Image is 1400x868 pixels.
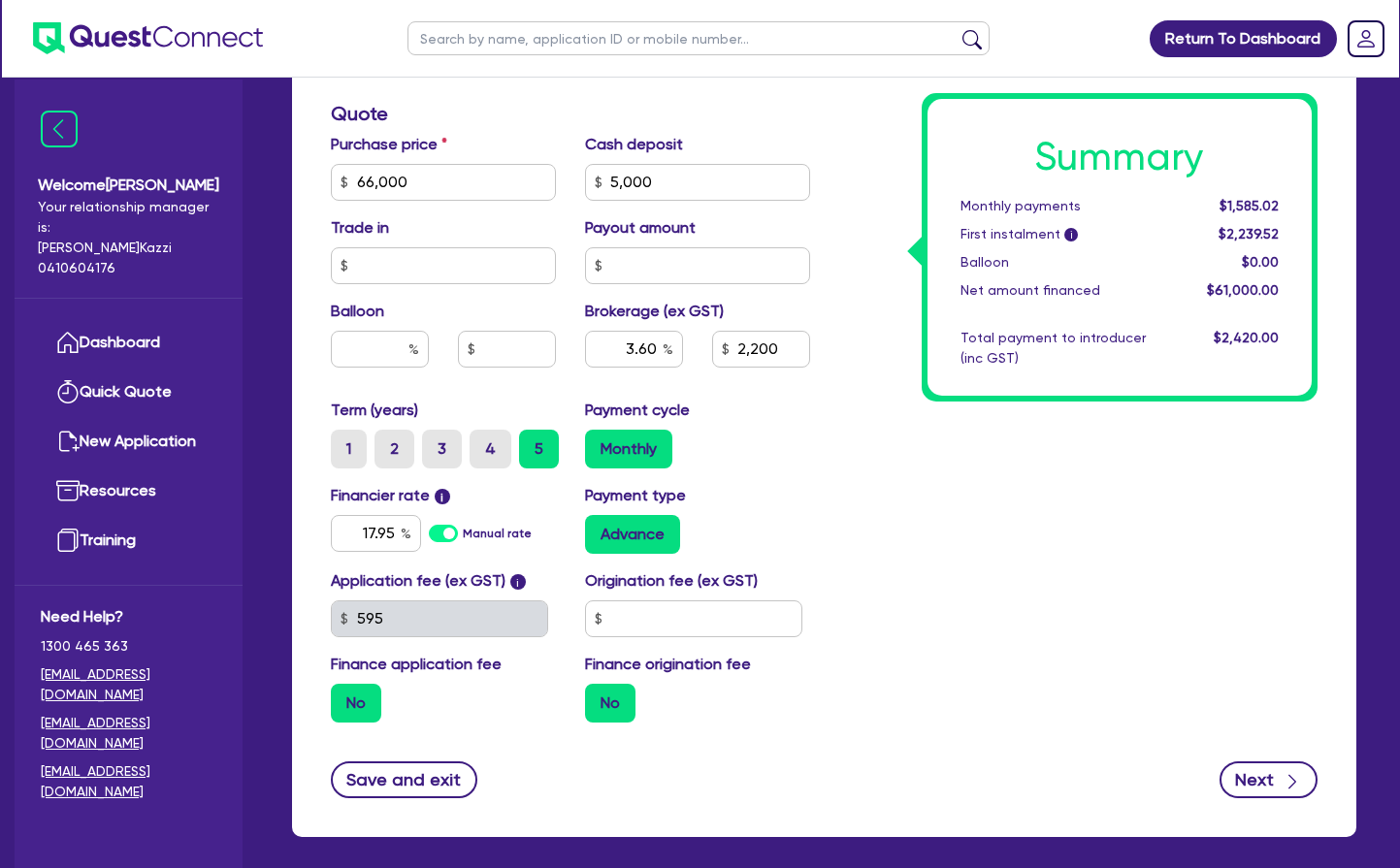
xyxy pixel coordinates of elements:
label: Payment cycle [585,399,690,422]
span: $61,000.00 [1207,282,1279,298]
label: Cash deposit [585,133,683,156]
label: Purchase price [331,133,447,156]
div: Monthly payments [946,196,1178,216]
label: Advance [585,515,680,554]
span: i [510,574,526,590]
a: Training [41,516,216,565]
a: [EMAIL_ADDRESS][DOMAIN_NAME] [41,664,216,705]
span: Need Help? [41,605,216,628]
h3: Quote [331,102,810,125]
label: Manual rate [463,525,532,542]
input: Search by name, application ID or mobile number... [407,21,990,55]
span: Your relationship manager is: [PERSON_NAME] Kazzi 0410604176 [38,197,219,278]
button: Next [1220,761,1318,798]
label: Finance origination fee [585,653,751,676]
label: No [585,684,635,723]
label: Financier rate [331,484,450,507]
h1: Summary [960,134,1280,180]
span: i [435,489,450,504]
label: 3 [422,430,462,468]
label: No [331,684,381,723]
span: Welcome [PERSON_NAME] [38,174,219,197]
label: Balloon [331,300,384,323]
a: Dashboard [41,318,216,368]
label: 2 [374,430,414,468]
a: [EMAIL_ADDRESS][DOMAIN_NAME] [41,713,216,754]
label: 4 [470,430,511,468]
div: Balloon [946,252,1178,273]
button: Save and exit [331,761,477,798]
label: Trade in [331,216,389,240]
a: New Application [41,417,216,466]
div: First instalment [946,224,1178,244]
label: Application fee (ex GST) [331,569,505,593]
span: $2,420.00 [1214,330,1279,345]
label: Origination fee (ex GST) [585,569,758,593]
label: Payout amount [585,216,696,240]
label: Brokerage (ex GST) [585,300,724,323]
div: Total payment to introducer (inc GST) [946,328,1178,369]
img: training [56,529,80,552]
span: i [1064,229,1078,242]
label: Monthly [585,430,672,468]
label: 1 [331,430,367,468]
a: Return To Dashboard [1150,20,1337,57]
img: new-application [56,430,80,453]
label: Finance application fee [331,653,502,676]
a: Dropdown toggle [1341,14,1391,64]
img: quest-connect-logo-blue [33,22,263,54]
label: 5 [519,430,559,468]
img: quick-quote [56,380,80,403]
label: Term (years) [331,399,418,422]
a: Quick Quote [41,368,216,417]
a: Resources [41,466,216,516]
span: $1,585.02 [1220,198,1279,213]
span: $0.00 [1242,254,1279,270]
div: Net amount financed [946,280,1178,301]
a: [EMAIL_ADDRESS][DOMAIN_NAME] [41,761,216,802]
span: 1300 465 363 [41,636,216,657]
img: icon-menu-close [41,111,78,147]
img: resources [56,479,80,502]
label: Payment type [585,484,686,507]
span: $2,239.52 [1219,226,1279,241]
